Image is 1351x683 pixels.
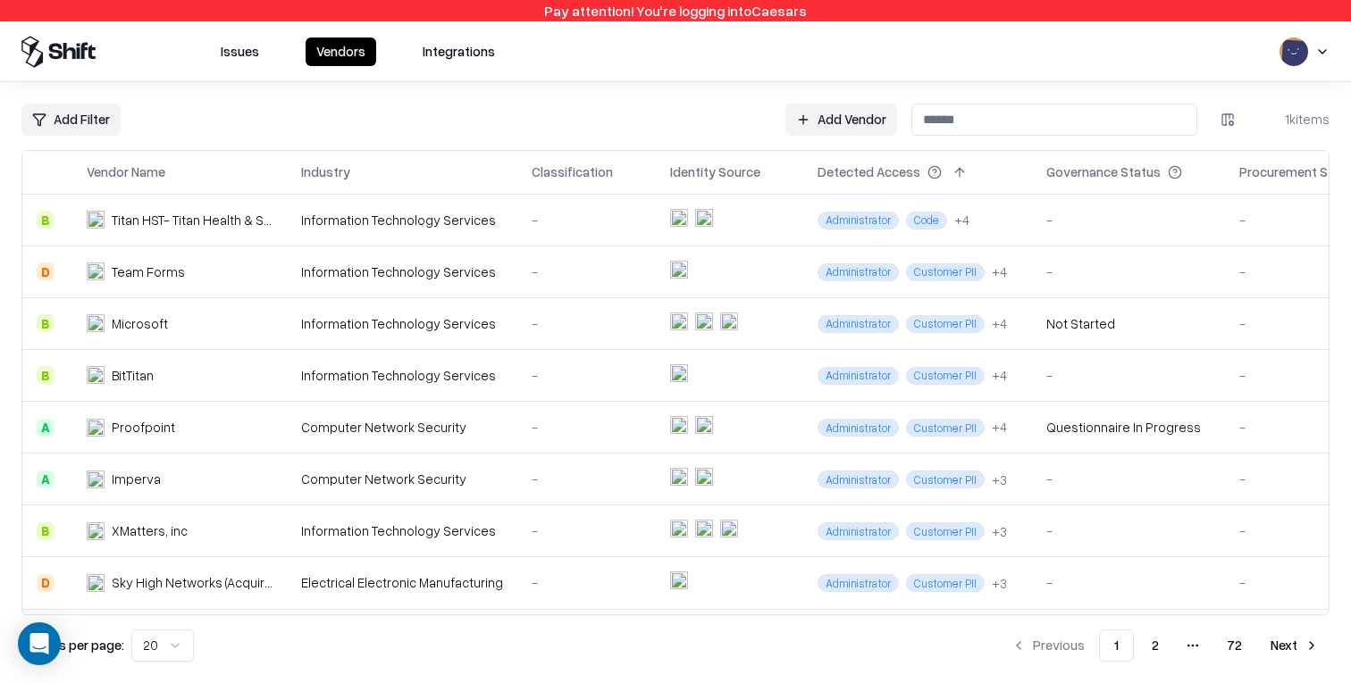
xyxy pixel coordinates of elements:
button: +4 [992,314,1007,333]
img: Sky High Networks (Acquired by McAfee) [87,574,105,592]
a: Add Vendor [785,104,897,136]
div: B [37,314,55,332]
div: Information Technology Services [301,366,503,385]
span: Customer PII [906,471,985,488]
img: entra.microsoft.com [670,261,688,279]
img: Team Forms [87,262,105,280]
button: +3 [992,574,1007,593]
div: Questionnaire In Progress [1046,418,1201,437]
img: entra.microsoft.com [670,520,688,537]
div: Information Technology Services [301,314,503,333]
span: Administrator [818,471,899,488]
div: - [532,314,642,333]
div: + 4 [992,314,1007,333]
div: Information Technology Services [301,521,503,540]
div: Microsoft [112,314,168,333]
img: entra.microsoft.com [670,416,688,434]
img: okta.com [720,520,738,537]
img: entra.microsoft.com [670,571,688,589]
img: okta.com [695,209,713,227]
span: Administrator [818,263,899,281]
div: Team Forms [112,262,185,281]
img: okta.com [695,416,713,434]
button: Add Filter [21,104,121,136]
span: Customer PII [906,574,985,592]
img: Imperva [87,471,105,488]
div: + 4 [992,262,1007,281]
img: microsoft365.com [695,312,713,330]
div: - [1046,366,1211,385]
img: okta.com [695,468,713,486]
div: BitTitan [112,366,154,385]
img: entra.microsoft.com [670,468,688,486]
img: entra.microsoft.com [670,209,688,227]
button: +3 [992,471,1007,489]
span: Code [906,212,947,229]
div: Identity Source [670,162,760,181]
img: xMatters, inc [87,522,105,540]
div: - [1046,211,1211,229]
div: + 3 [992,574,1007,593]
button: 2 [1137,629,1173,662]
div: + 4 [992,418,1007,437]
button: +3 [992,522,1007,541]
img: entra.microsoft.com [670,364,688,382]
div: Computer Network Security [301,470,503,488]
div: A [37,471,55,488]
span: Customer PII [906,315,985,333]
div: XMatters, inc [112,521,188,540]
div: Information Technology Services [301,262,503,281]
div: - [1046,521,1211,540]
div: 1k items [1258,110,1330,129]
div: - [1046,470,1211,488]
span: Administrator [818,419,899,437]
p: Results per page: [21,636,124,654]
div: - [1046,262,1211,281]
div: - [532,211,642,229]
div: - [532,262,642,281]
div: + 3 [992,522,1007,541]
button: Integrations [412,37,506,66]
button: +4 [992,366,1007,385]
button: +4 [954,211,969,229]
div: - [532,573,642,592]
img: Microsoft [87,314,105,332]
div: D [37,574,55,592]
div: - [532,418,642,437]
div: Vendor Name [87,162,165,181]
div: B [37,522,55,540]
div: Imperva [112,470,161,488]
button: Vendors [306,37,376,66]
button: Issues [210,37,270,66]
div: Electrical Electronic Manufacturing [301,573,503,592]
img: okta.com [720,312,738,330]
span: Administrator [818,367,899,385]
button: Next [1260,629,1330,662]
div: Computer Network Security [301,418,503,437]
span: Customer PII [906,522,985,540]
div: + 3 [992,471,1007,489]
img: entra.microsoft.com [670,312,688,330]
div: Classification [532,162,613,181]
div: - [532,366,642,385]
div: Governance Status [1046,162,1161,181]
button: 1 [1099,629,1134,662]
div: Titan HST- Titan Health & Security Technologies, Inc. [112,211,273,229]
span: Customer PII [906,419,985,437]
img: microsoft365.com [695,520,713,537]
div: B [37,366,55,384]
span: Customer PII [906,263,985,281]
div: Open Intercom Messenger [18,622,61,665]
nav: pagination [1001,629,1330,662]
div: A [37,419,55,437]
button: 72 [1213,629,1256,662]
button: +4 [992,418,1007,437]
div: Industry [301,162,350,181]
div: + 4 [992,366,1007,385]
span: Administrator [818,574,899,592]
div: - [532,521,642,540]
div: - [532,470,642,488]
span: Administrator [818,315,899,333]
span: Administrator [818,212,899,229]
img: Proofpoint [87,419,105,437]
